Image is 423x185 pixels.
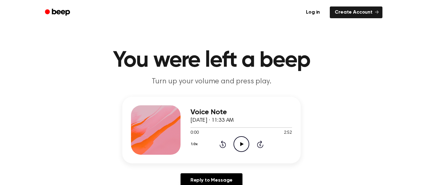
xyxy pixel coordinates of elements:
button: 1.0x [190,139,200,149]
a: Log in [300,5,326,19]
p: Turn up your volume and press play. [93,77,330,87]
span: 0:00 [190,130,198,136]
a: Create Account [330,6,382,18]
h3: Voice Note [190,108,292,116]
a: Beep [41,6,76,19]
span: 2:52 [284,130,292,136]
span: [DATE] · 11:33 AM [190,118,234,123]
h1: You were left a beep [53,49,370,72]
